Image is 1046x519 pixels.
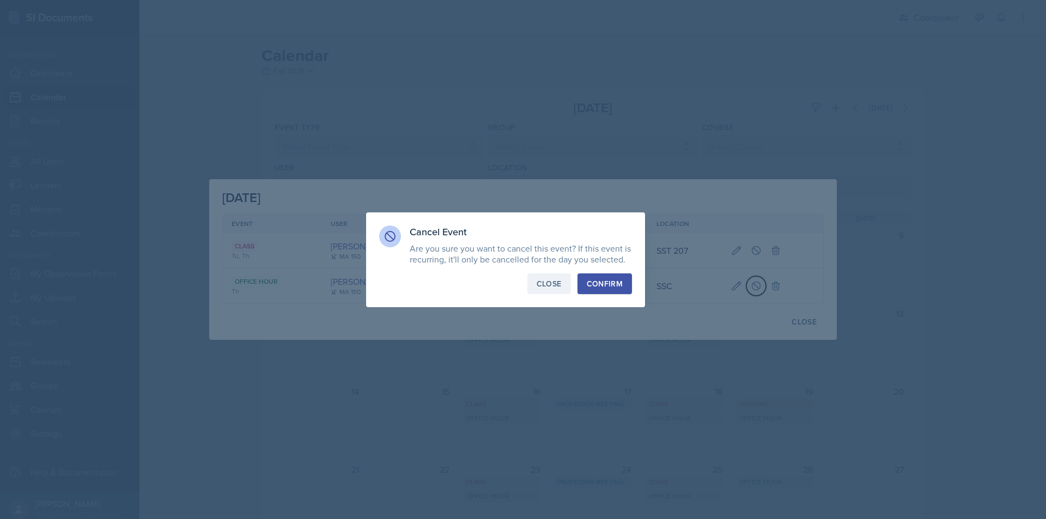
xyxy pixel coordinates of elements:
button: Close [527,273,571,294]
h3: Cancel Event [410,225,632,239]
div: Close [537,278,562,289]
p: Are you sure you want to cancel this event? If this event is recurring, it'll only be cancelled f... [410,243,632,265]
button: Confirm [577,273,632,294]
div: Confirm [587,278,623,289]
